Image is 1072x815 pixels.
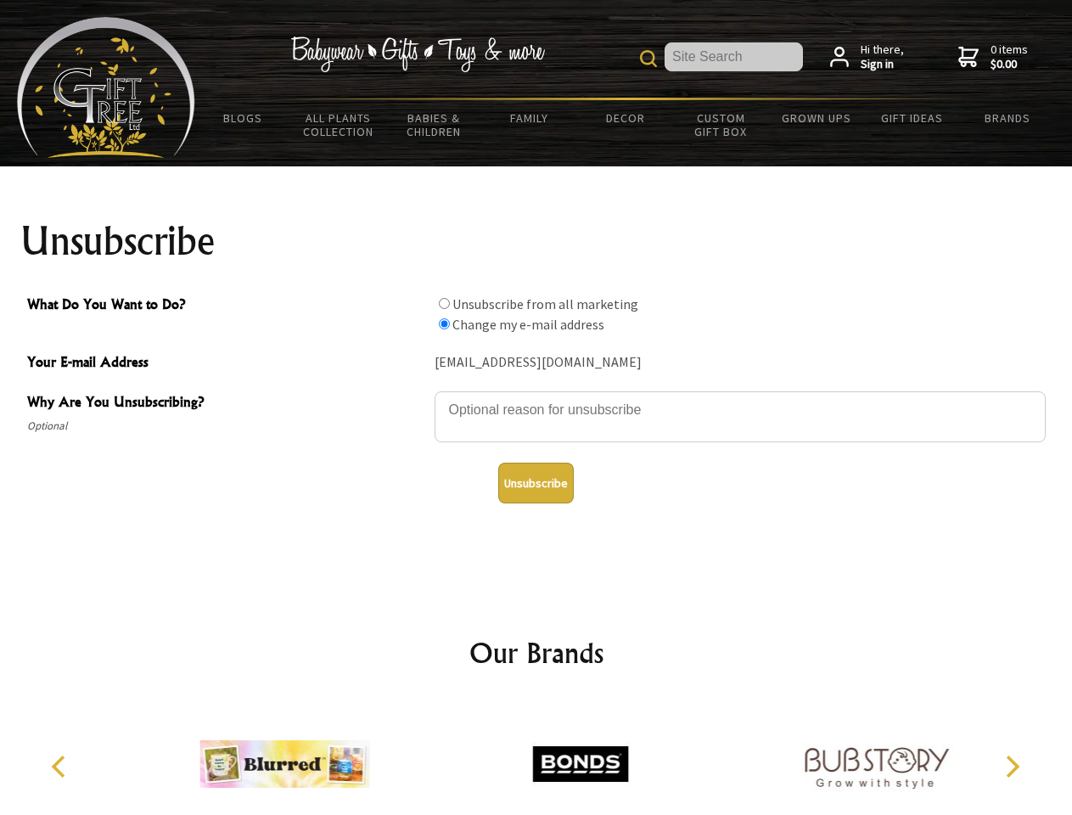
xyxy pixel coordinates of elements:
[439,298,450,309] input: What Do You Want to Do?
[452,295,638,312] label: Unsubscribe from all marketing
[991,42,1028,72] span: 0 items
[435,350,1046,376] div: [EMAIL_ADDRESS][DOMAIN_NAME]
[482,100,578,136] a: Family
[27,391,426,416] span: Why Are You Unsubscribing?
[960,100,1056,136] a: Brands
[958,42,1028,72] a: 0 items$0.00
[864,100,960,136] a: Gift Ideas
[27,294,426,318] span: What Do You Want to Do?
[435,391,1046,442] textarea: Why Are You Unsubscribing?
[498,463,574,503] button: Unsubscribe
[830,42,904,72] a: Hi there,Sign in
[991,57,1028,72] strong: $0.00
[993,748,1030,785] button: Next
[577,100,673,136] a: Decor
[290,37,545,72] img: Babywear - Gifts - Toys & more
[439,318,450,329] input: What Do You Want to Do?
[861,57,904,72] strong: Sign in
[291,100,387,149] a: All Plants Collection
[34,632,1039,673] h2: Our Brands
[640,50,657,67] img: product search
[20,221,1052,261] h1: Unsubscribe
[861,42,904,72] span: Hi there,
[17,17,195,158] img: Babyware - Gifts - Toys and more...
[673,100,769,149] a: Custom Gift Box
[768,100,864,136] a: Grown Ups
[27,416,426,436] span: Optional
[386,100,482,149] a: Babies & Children
[452,316,604,333] label: Change my e-mail address
[195,100,291,136] a: BLOGS
[665,42,803,71] input: Site Search
[42,748,80,785] button: Previous
[27,351,426,376] span: Your E-mail Address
